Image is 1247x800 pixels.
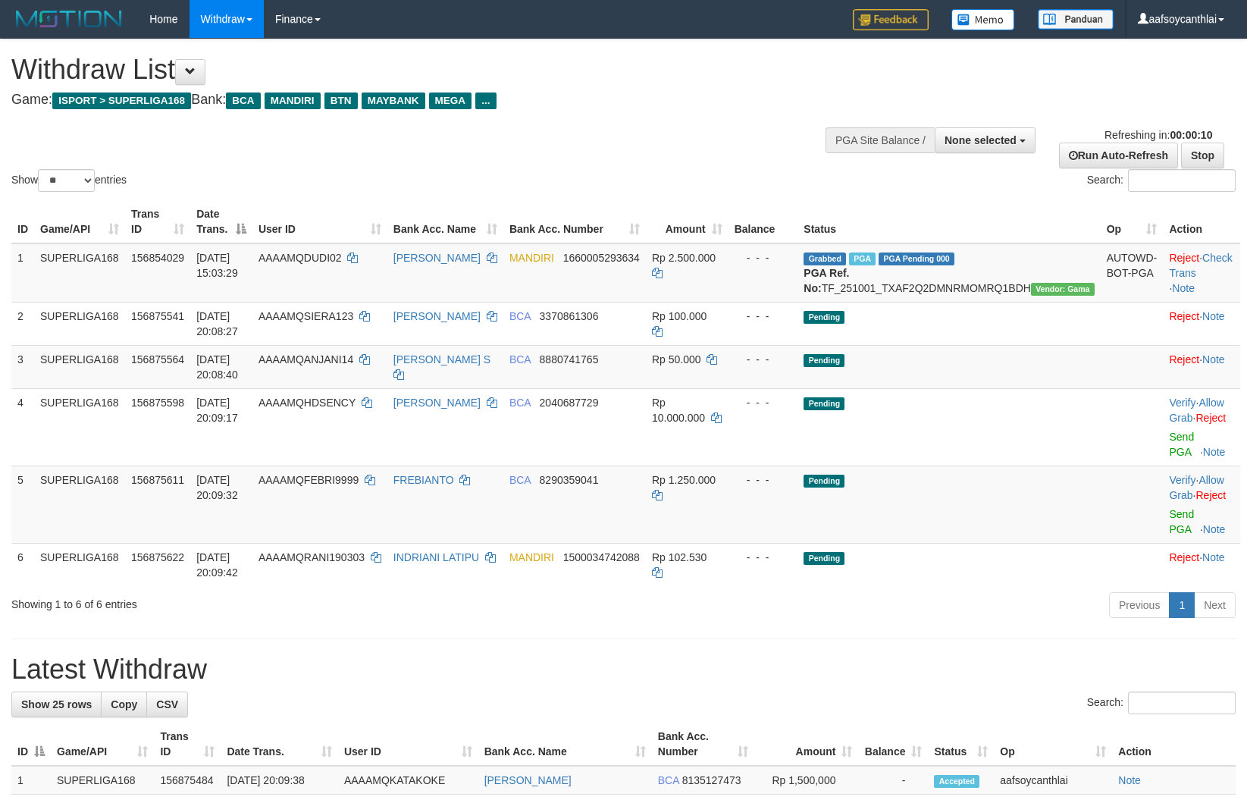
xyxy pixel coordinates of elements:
[1031,283,1095,296] span: Vendor URL: https://trx31.1velocity.biz
[1169,431,1194,458] a: Send PGA
[34,466,125,543] td: SUPERLIGA168
[393,397,481,409] a: [PERSON_NAME]
[1038,9,1114,30] img: panduan.png
[646,200,728,243] th: Amount: activate to sort column ascending
[131,252,184,264] span: 156854029
[125,200,190,243] th: Trans ID: activate to sort column ascending
[387,200,503,243] th: Bank Acc. Name: activate to sort column ascending
[858,723,928,766] th: Balance: activate to sort column ascending
[190,200,252,243] th: Date Trans.: activate to sort column descending
[509,353,531,365] span: BCA
[652,474,716,486] span: Rp 1.250.000
[34,200,125,243] th: Game/API: activate to sort column ascending
[11,723,51,766] th: ID: activate to sort column descending
[509,310,531,322] span: BCA
[1169,551,1199,563] a: Reject
[131,474,184,486] span: 156875611
[728,200,798,243] th: Balance
[1163,200,1240,243] th: Action
[11,93,816,108] h4: Game: Bank:
[503,200,646,243] th: Bank Acc. Number: activate to sort column ascending
[1169,474,1195,486] a: Verify
[11,591,508,612] div: Showing 1 to 6 of 6 entries
[196,551,238,579] span: [DATE] 20:09:42
[131,551,184,563] span: 156875622
[393,252,481,264] a: [PERSON_NAME]
[1202,353,1225,365] a: Note
[1101,200,1164,243] th: Op: activate to sort column ascending
[11,8,127,30] img: MOTION_logo.png
[1169,592,1195,618] a: 1
[51,766,154,795] td: SUPERLIGA168
[1169,397,1195,409] a: Verify
[196,310,238,337] span: [DATE] 20:08:27
[1169,397,1224,424] span: ·
[1194,592,1236,618] a: Next
[735,472,792,488] div: - - -
[1169,508,1194,535] a: Send PGA
[1163,543,1240,586] td: ·
[101,692,147,717] a: Copy
[804,397,844,410] span: Pending
[951,9,1015,30] img: Button%20Memo.svg
[735,395,792,410] div: - - -
[1169,474,1224,501] a: Allow Grab
[1202,551,1225,563] a: Note
[1203,523,1226,535] a: Note
[131,397,184,409] span: 156875598
[11,654,1236,685] h1: Latest Withdraw
[540,310,599,322] span: Copy 3370861306 to clipboard
[797,243,1100,303] td: TF_251001_TXAF2Q2DMNRMOMRQ1BDH
[563,252,640,264] span: Copy 1660005293634 to clipboard
[11,243,34,303] td: 1
[797,200,1100,243] th: Status
[221,723,338,766] th: Date Trans.: activate to sort column ascending
[484,774,572,786] a: [PERSON_NAME]
[393,474,454,486] a: FREBIANTO
[475,93,496,109] span: ...
[11,466,34,543] td: 5
[1128,692,1236,714] input: Search:
[154,723,221,766] th: Trans ID: activate to sort column ascending
[11,302,34,345] td: 2
[52,93,191,109] span: ISPORT > SUPERLIGA168
[393,353,490,365] a: [PERSON_NAME] S
[1169,397,1224,424] a: Allow Grab
[393,310,481,322] a: [PERSON_NAME]
[1087,169,1236,192] label: Search:
[1163,466,1240,543] td: · ·
[735,550,792,565] div: - - -
[879,253,954,265] span: PGA Pending
[1109,592,1170,618] a: Previous
[1169,474,1224,501] span: ·
[804,267,849,294] b: PGA Ref. No:
[804,311,844,324] span: Pending
[754,766,858,795] td: Rp 1,500,000
[1170,129,1212,141] strong: 00:00:10
[1128,169,1236,192] input: Search:
[258,397,356,409] span: AAAAMQHDSENCY
[1087,692,1236,714] label: Search:
[258,551,365,563] span: AAAAMQRANI190303
[540,353,599,365] span: Copy 8880741765 to clipboard
[11,200,34,243] th: ID
[735,309,792,324] div: - - -
[146,692,188,717] a: CSV
[34,302,125,345] td: SUPERLIGA168
[994,766,1112,795] td: aafsoycanthlai
[11,692,102,717] a: Show 25 rows
[111,698,137,711] span: Copy
[658,774,679,786] span: BCA
[735,352,792,367] div: - - -
[652,397,705,424] span: Rp 10.000.000
[11,388,34,466] td: 4
[34,543,125,586] td: SUPERLIGA168
[1112,723,1236,766] th: Action
[11,543,34,586] td: 6
[935,127,1036,153] button: None selected
[196,474,238,501] span: [DATE] 20:09:32
[652,252,716,264] span: Rp 2.500.000
[754,723,858,766] th: Amount: activate to sort column ascending
[1203,446,1226,458] a: Note
[362,93,425,109] span: MAYBANK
